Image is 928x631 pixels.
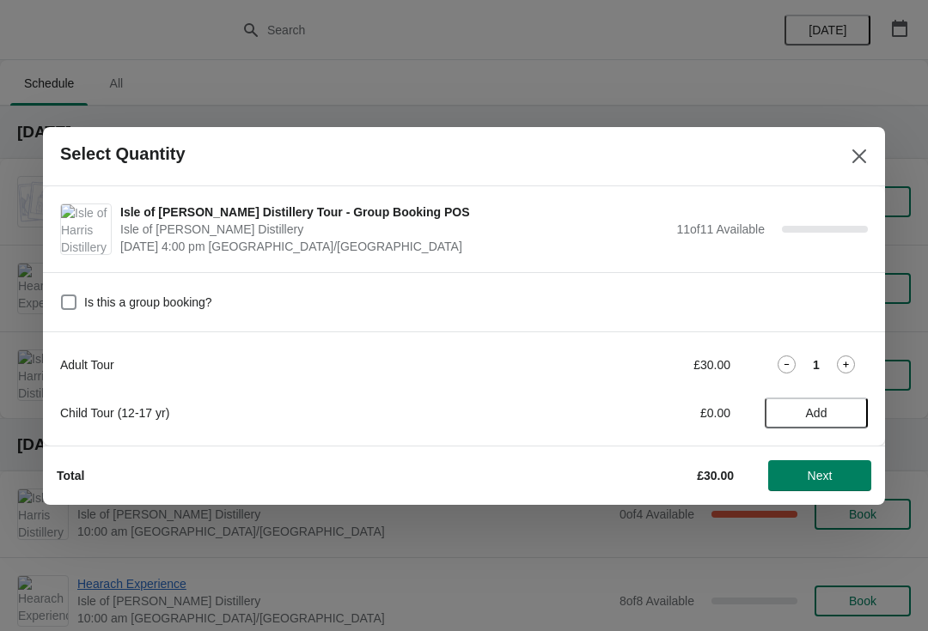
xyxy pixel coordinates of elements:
h2: Select Quantity [60,144,186,164]
span: Next [808,469,833,482]
span: Add [806,406,827,420]
div: Child Tour (12-17 yr) [60,404,537,422]
strong: Total [57,469,84,482]
div: £30.00 [571,356,730,373]
button: Next [768,460,871,491]
div: Adult Tour [60,356,537,373]
div: £0.00 [571,404,730,422]
img: Isle of Harris Distillery Tour - Group Booking POS | Isle of Harris Distillery | October 13 | 4:0... [61,204,111,254]
button: Add [765,397,868,428]
strong: 1 [813,356,820,373]
span: Isle of [PERSON_NAME] Distillery Tour - Group Booking POS [120,203,668,221]
button: Close [844,141,875,172]
span: [DATE] 4:00 pm [GEOGRAPHIC_DATA]/[GEOGRAPHIC_DATA] [120,238,668,255]
strong: £30.00 [697,469,734,482]
span: Isle of [PERSON_NAME] Distillery [120,221,668,238]
span: 11 of 11 Available [676,222,765,236]
span: Is this a group booking? [84,294,212,311]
